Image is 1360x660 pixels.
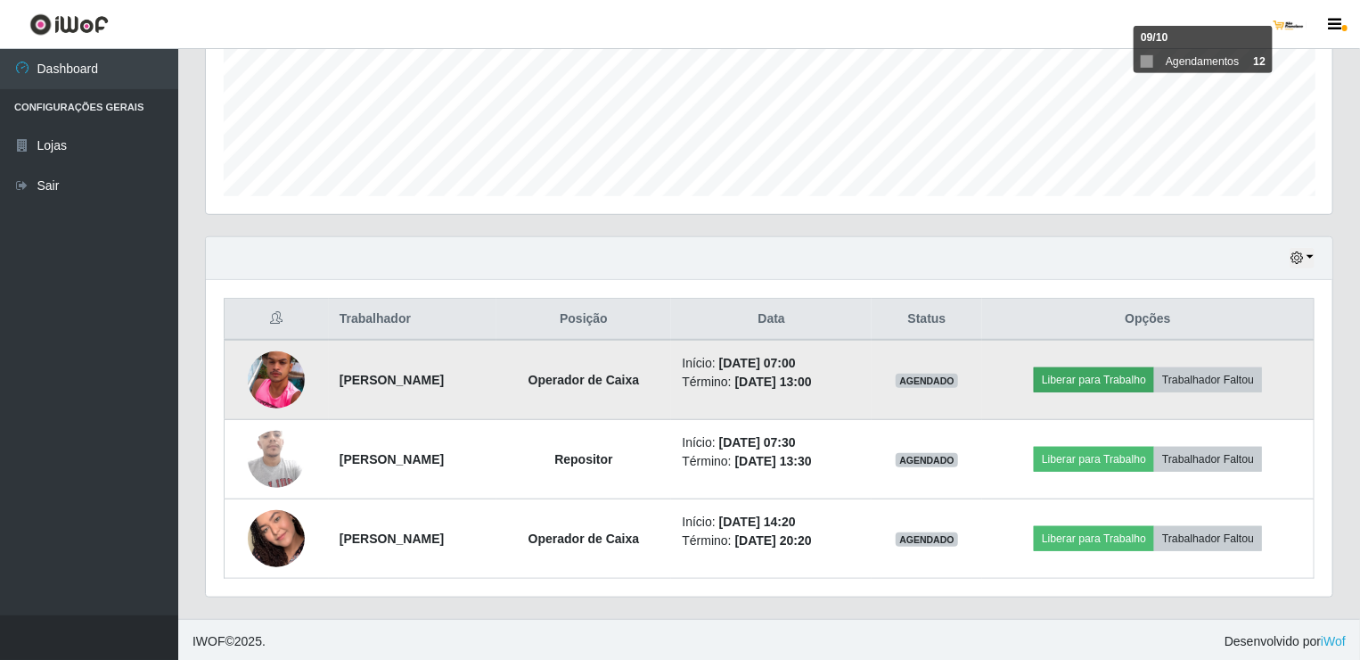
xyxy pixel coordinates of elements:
[719,356,796,370] time: [DATE] 07:00
[896,374,958,388] span: AGENDADO
[1034,447,1154,472] button: Liberar para Trabalho
[248,421,305,497] img: 1741743708537.jpeg
[340,373,444,387] strong: [PERSON_NAME]
[735,454,812,468] time: [DATE] 13:30
[719,435,796,450] time: [DATE] 07:30
[1154,447,1262,472] button: Trabalhador Faltou
[1321,634,1346,648] a: iWof
[528,532,640,546] strong: Operador de Caixa
[329,299,496,341] th: Trabalhador
[554,452,612,466] strong: Repositor
[735,533,812,548] time: [DATE] 20:20
[682,513,860,532] li: Início:
[340,452,444,466] strong: [PERSON_NAME]
[671,299,871,341] th: Data
[528,373,640,387] strong: Operador de Caixa
[340,532,444,546] strong: [PERSON_NAME]
[1154,526,1262,551] button: Trabalhador Faltou
[682,532,860,550] li: Término:
[1034,367,1154,392] button: Liberar para Trabalho
[682,373,860,392] li: Término:
[193,634,225,648] span: IWOF
[682,354,860,373] li: Início:
[29,13,109,36] img: CoreUI Logo
[248,488,305,590] img: 1742350868901.jpeg
[896,453,958,467] span: AGENDADO
[896,532,958,547] span: AGENDADO
[1225,632,1346,651] span: Desenvolvido por
[682,452,860,471] li: Término:
[1034,526,1154,551] button: Liberar para Trabalho
[872,299,982,341] th: Status
[496,299,672,341] th: Posição
[735,375,812,389] time: [DATE] 13:00
[1154,367,1262,392] button: Trabalhador Faltou
[248,345,305,416] img: 1757987871797.jpeg
[982,299,1314,341] th: Opções
[719,515,796,529] time: [DATE] 14:20
[682,433,860,452] li: Início:
[193,632,266,651] span: © 2025 .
